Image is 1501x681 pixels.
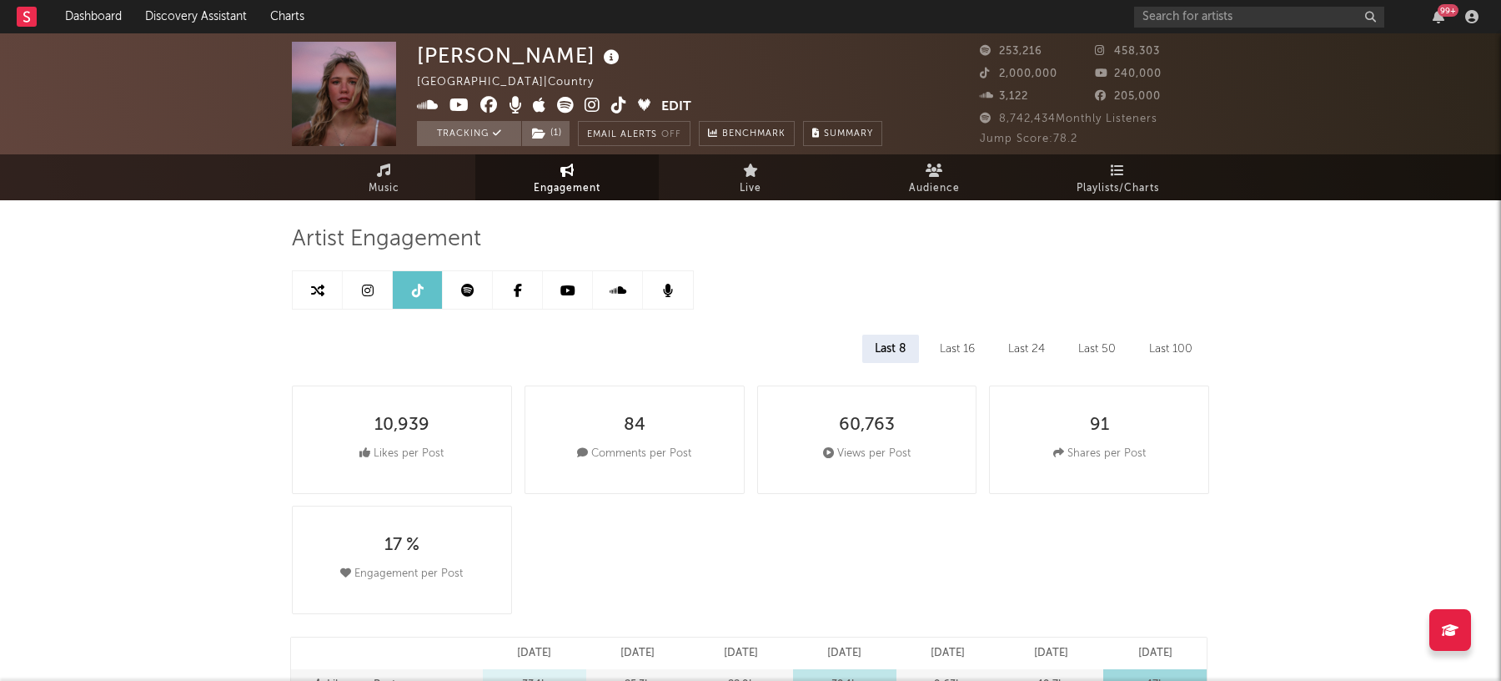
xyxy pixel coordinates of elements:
[1095,91,1161,102] span: 205,000
[661,97,691,118] button: Edit
[803,121,882,146] button: Summary
[1438,4,1458,17] div: 99 +
[722,124,786,144] span: Benchmark
[980,46,1042,57] span: 253,216
[842,154,1026,200] a: Audience
[724,643,758,663] p: [DATE]
[577,444,691,464] div: Comments per Post
[659,154,842,200] a: Live
[534,179,600,199] span: Engagement
[1077,179,1159,199] span: Playlists/Charts
[1026,154,1209,200] a: Playlists/Charts
[824,129,873,139] span: Summary
[578,121,690,146] button: Email AlertsOff
[699,121,795,146] a: Benchmark
[517,643,551,663] p: [DATE]
[340,564,463,584] div: Engagement per Post
[980,91,1028,102] span: 3,122
[909,179,960,199] span: Audience
[1095,68,1162,79] span: 240,000
[475,154,659,200] a: Engagement
[740,179,761,199] span: Live
[292,154,475,200] a: Music
[417,121,521,146] button: Tracking
[1053,444,1146,464] div: Shares per Post
[839,416,895,436] div: 60,763
[1134,7,1384,28] input: Search for artists
[1090,416,1109,436] div: 91
[1433,10,1444,23] button: 99+
[980,113,1157,124] span: 8,742,434 Monthly Listeners
[996,335,1057,363] div: Last 24
[620,643,655,663] p: [DATE]
[1137,335,1205,363] div: Last 100
[369,179,399,199] span: Music
[1066,335,1128,363] div: Last 50
[384,536,419,556] div: 17 %
[521,121,570,146] span: ( 1 )
[359,444,444,464] div: Likes per Post
[927,335,987,363] div: Last 16
[417,42,624,69] div: [PERSON_NAME]
[862,335,919,363] div: Last 8
[417,73,613,93] div: [GEOGRAPHIC_DATA] | Country
[374,416,429,436] div: 10,939
[1095,46,1160,57] span: 458,303
[980,134,1077,144] span: Jump Score: 78.2
[292,230,481,250] span: Artist Engagement
[624,416,645,436] div: 84
[827,643,861,663] p: [DATE]
[823,444,911,464] div: Views per Post
[980,68,1057,79] span: 2,000,000
[931,643,965,663] p: [DATE]
[1138,643,1172,663] p: [DATE]
[1034,643,1068,663] p: [DATE]
[661,130,681,139] em: Off
[522,121,570,146] button: (1)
